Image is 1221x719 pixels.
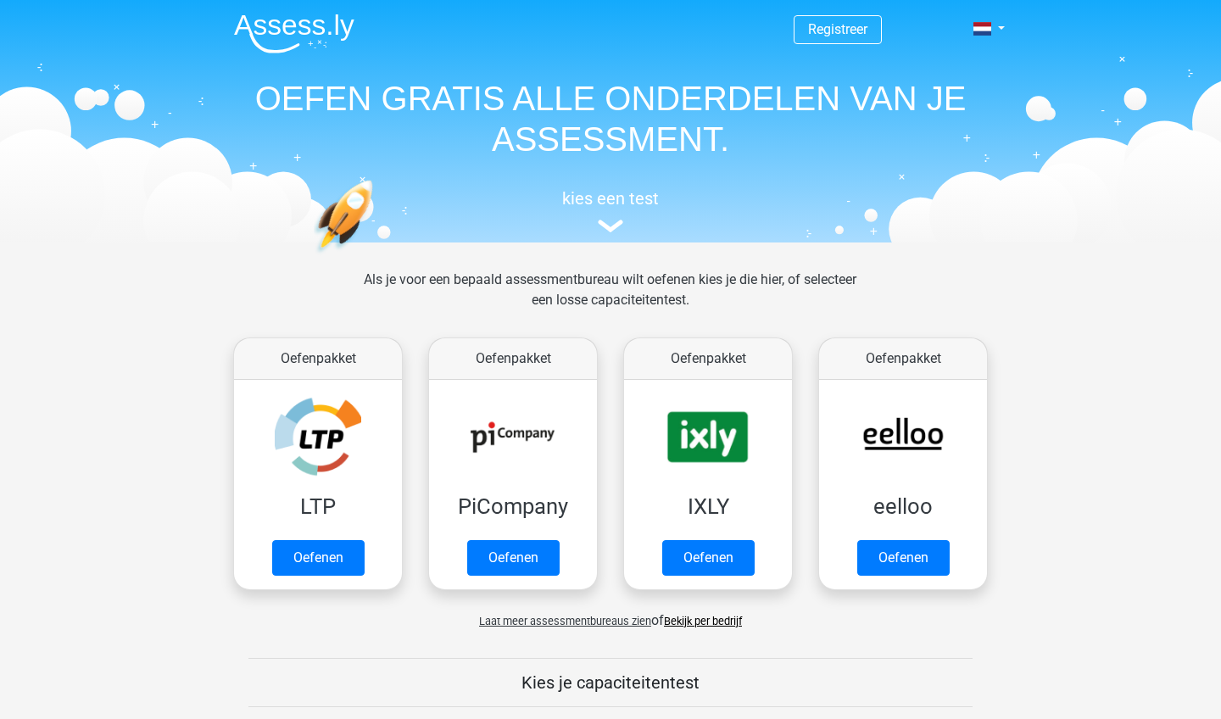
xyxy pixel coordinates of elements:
a: Oefenen [857,540,950,576]
span: Laat meer assessmentbureaus zien [479,615,651,627]
img: oefenen [314,180,438,333]
h5: kies een test [220,188,1001,209]
a: Registreer [808,21,867,37]
a: Oefenen [467,540,560,576]
a: Oefenen [272,540,365,576]
a: Bekijk per bedrijf [664,615,742,627]
a: Oefenen [662,540,755,576]
div: of [220,597,1001,631]
h1: OEFEN GRATIS ALLE ONDERDELEN VAN JE ASSESSMENT. [220,78,1001,159]
a: kies een test [220,188,1001,233]
img: assessment [598,220,623,232]
h5: Kies je capaciteitentest [248,672,973,693]
div: Als je voor een bepaald assessmentbureau wilt oefenen kies je die hier, of selecteer een losse ca... [350,270,870,331]
img: Assessly [234,14,354,53]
